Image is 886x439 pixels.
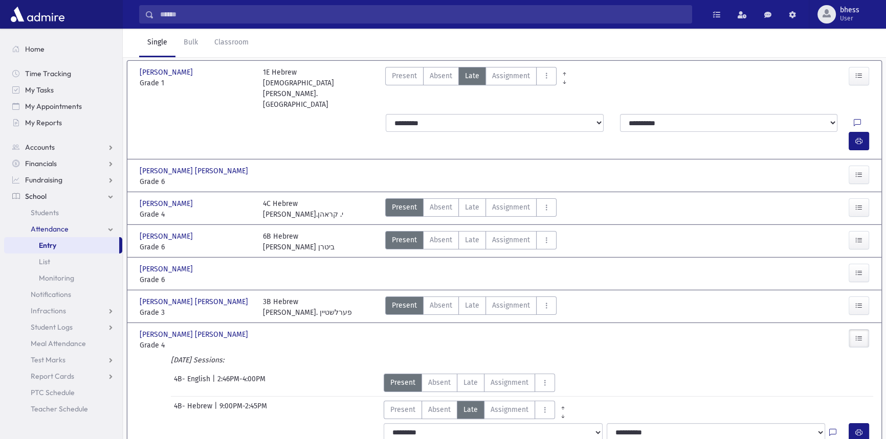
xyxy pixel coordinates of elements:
[39,257,50,266] span: List
[140,67,195,78] span: [PERSON_NAME]
[4,221,122,237] a: Attendance
[430,202,452,213] span: Absent
[263,198,343,220] div: 4C Hebrew [PERSON_NAME].י. קראהן
[31,306,66,315] span: Infractions
[140,78,253,88] span: Grade 1
[140,340,253,351] span: Grade 4
[25,102,82,111] span: My Appointments
[4,114,122,131] a: My Reports
[4,188,122,204] a: School
[492,300,530,311] span: Assignment
[214,401,219,419] span: |
[263,296,352,318] div: 3B Hebrew [PERSON_NAME]. פערלשטיין
[25,85,54,95] span: My Tasks
[31,355,65,364] span: Test Marks
[4,270,122,286] a: Monitoring
[25,159,57,168] span: Financials
[428,377,451,388] span: Absent
[465,202,479,213] span: Late
[4,286,122,303] a: Notifications
[140,296,250,307] span: [PERSON_NAME] [PERSON_NAME]
[385,296,557,318] div: AttTypes
[219,401,267,419] span: 9:00PM-2:45PM
[840,6,859,14] span: bhess
[175,29,206,57] a: Bulk
[31,372,74,381] span: Report Cards
[25,192,47,201] span: School
[465,71,479,81] span: Late
[492,71,530,81] span: Assignment
[4,41,122,57] a: Home
[491,404,528,415] span: Assignment
[212,374,217,392] span: |
[384,374,555,392] div: AttTypes
[430,300,452,311] span: Absent
[430,235,452,245] span: Absent
[140,264,195,274] span: [PERSON_NAME]
[39,241,56,250] span: Entry
[31,224,69,234] span: Attendance
[140,231,195,242] span: [PERSON_NAME]
[840,14,859,22] span: User
[174,401,214,419] span: 4B- Hebrew
[263,67,376,110] div: 1E Hebrew [DEMOGRAPHIC_DATA][PERSON_NAME]. [GEOGRAPHIC_DATA]
[31,339,86,348] span: Meal Attendance
[392,202,417,213] span: Present
[174,374,212,392] span: 4B- English
[31,322,73,332] span: Student Logs
[4,368,122,384] a: Report Cards
[392,71,417,81] span: Present
[465,300,479,311] span: Late
[4,319,122,335] a: Student Logs
[39,273,74,283] span: Monitoring
[154,5,692,24] input: Search
[4,82,122,98] a: My Tasks
[4,253,122,270] a: List
[385,67,557,110] div: AttTypes
[4,139,122,155] a: Accounts
[4,237,119,253] a: Entry
[140,307,253,318] span: Grade 3
[4,172,122,188] a: Fundraising
[171,356,224,364] i: [DATE] Sessions:
[217,374,265,392] span: 2:46PM-4:00PM
[31,388,75,397] span: PTC Schedule
[392,300,417,311] span: Present
[25,44,45,54] span: Home
[263,231,335,252] div: 6B Hebrew [PERSON_NAME] ביטרן
[4,384,122,401] a: PTC Schedule
[140,198,195,209] span: [PERSON_NAME]
[492,202,530,213] span: Assignment
[390,404,415,415] span: Present
[25,69,71,78] span: Time Tracking
[206,29,257,57] a: Classroom
[140,242,253,252] span: Grade 6
[140,166,250,176] span: [PERSON_NAME] [PERSON_NAME]
[463,377,478,388] span: Late
[4,155,122,172] a: Financials
[25,118,62,127] span: My Reports
[492,235,530,245] span: Assignment
[4,335,122,352] a: Meal Attendance
[140,329,250,340] span: [PERSON_NAME] [PERSON_NAME]
[31,290,71,299] span: Notifications
[385,198,557,220] div: AttTypes
[4,401,122,417] a: Teacher Schedule
[140,176,253,187] span: Grade 6
[8,4,67,25] img: AdmirePro
[555,401,571,409] a: All Prior
[390,377,415,388] span: Present
[25,175,62,184] span: Fundraising
[463,404,478,415] span: Late
[428,404,451,415] span: Absent
[4,98,122,114] a: My Appointments
[140,274,253,285] span: Grade 6
[4,352,122,368] a: Test Marks
[555,409,571,417] a: All Later
[491,377,528,388] span: Assignment
[31,208,59,217] span: Students
[384,401,571,419] div: AttTypes
[4,65,122,82] a: Time Tracking
[4,303,122,319] a: Infractions
[25,143,55,152] span: Accounts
